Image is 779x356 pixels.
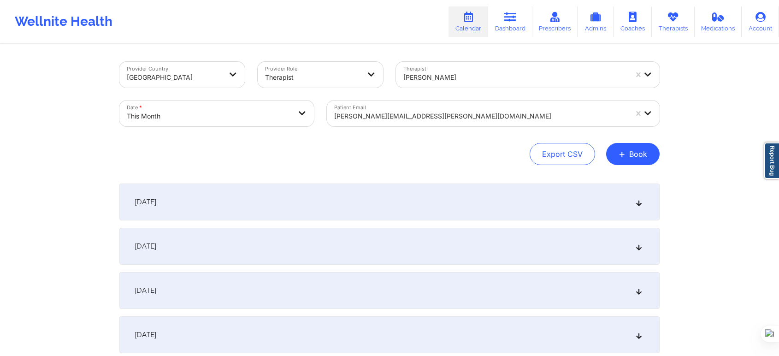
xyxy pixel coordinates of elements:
[127,67,222,88] div: [GEOGRAPHIC_DATA]
[652,6,695,37] a: Therapists
[578,6,614,37] a: Admins
[403,67,627,88] div: [PERSON_NAME]
[614,6,652,37] a: Coaches
[619,151,626,156] span: +
[135,286,156,295] span: [DATE]
[764,142,779,179] a: Report Bug
[135,197,156,207] span: [DATE]
[742,6,779,37] a: Account
[334,106,627,126] div: [PERSON_NAME][EMAIL_ADDRESS][PERSON_NAME][DOMAIN_NAME]
[530,143,595,165] button: Export CSV
[265,67,360,88] div: Therapist
[695,6,742,37] a: Medications
[606,143,660,165] button: +Book
[532,6,578,37] a: Prescribers
[127,106,291,126] div: This Month
[135,242,156,251] span: [DATE]
[135,330,156,339] span: [DATE]
[449,6,488,37] a: Calendar
[488,6,532,37] a: Dashboard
